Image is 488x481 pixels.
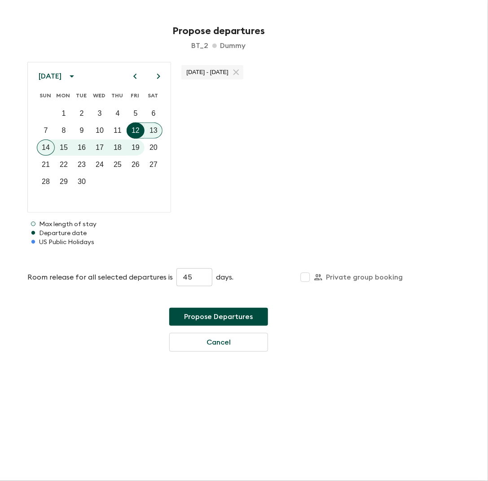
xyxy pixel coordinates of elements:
p: 25 [114,159,122,170]
p: 10 [96,125,104,136]
p: 5 [134,108,138,119]
button: Next month [151,69,166,84]
p: 9 [80,125,84,136]
p: 22 [60,159,68,170]
p: 24 [96,159,104,170]
p: 14 [42,142,50,153]
p: Max length of stay [27,220,410,229]
p: 12 [132,125,140,136]
p: Dummy [220,40,246,51]
input: eg 30 [176,268,212,286]
p: 27 [149,159,158,170]
p: Private group booking [326,272,403,283]
span: Tuesday [73,87,89,105]
p: Room release for all selected departures is [27,272,173,283]
p: 8 [62,125,66,136]
p: 11 [114,125,122,136]
p: 21 [42,159,50,170]
p: 28 [42,176,50,187]
span: Thursday [109,87,125,105]
button: Previous month [127,69,143,84]
p: US Public Holidays [27,238,410,247]
span: [DATE] - [DATE] [181,69,234,75]
span: Monday [55,87,71,105]
p: 6 [152,108,156,119]
p: 23 [78,159,86,170]
p: 2 [80,108,84,119]
p: 15 [60,142,68,153]
p: Departure date [27,229,410,238]
span: Friday [127,87,143,105]
p: 18 [114,142,122,153]
p: 7 [44,125,48,136]
p: 26 [132,159,140,170]
p: 17 [96,142,104,153]
p: 16 [78,142,86,153]
button: Cancel [169,333,268,352]
button: Propose Departures [169,308,268,326]
p: 29 [60,176,68,187]
p: 30 [78,176,86,187]
p: 19 [132,142,140,153]
div: [DATE] - [DATE] [181,65,243,79]
div: [DATE] [39,72,62,81]
p: 1 [62,108,66,119]
p: days. [216,272,233,283]
button: calendar view is open, switch to year view [64,69,79,84]
p: 13 [149,125,158,136]
span: Wednesday [91,87,107,105]
p: 20 [149,142,158,153]
p: 3 [98,108,102,119]
span: Sunday [37,87,53,105]
p: 4 [116,108,120,119]
span: Saturday [145,87,161,105]
p: bt_2 [192,40,209,51]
